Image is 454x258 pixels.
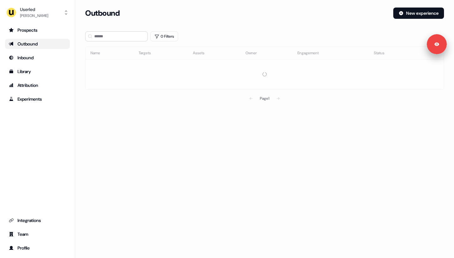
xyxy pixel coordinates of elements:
div: Prospects [9,27,66,33]
div: Userled [20,6,48,13]
div: Profile [9,245,66,251]
div: [PERSON_NAME] [20,13,48,19]
a: Go to prospects [5,25,70,35]
div: Experiments [9,96,66,102]
a: Go to profile [5,243,70,253]
button: 0 Filters [150,31,178,41]
button: Userled[PERSON_NAME] [5,5,70,20]
div: Library [9,68,66,75]
a: Go to Inbound [5,53,70,63]
a: Go to team [5,229,70,239]
a: Go to integrations [5,215,70,225]
div: Inbound [9,55,66,61]
a: Go to experiments [5,94,70,104]
a: Go to templates [5,66,70,76]
h3: Outbound [85,8,120,18]
a: Go to outbound experience [5,39,70,49]
div: Team [9,231,66,237]
button: New experience [393,8,444,19]
div: Integrations [9,217,66,224]
a: Go to attribution [5,80,70,90]
div: Outbound [9,41,66,47]
div: Attribution [9,82,66,88]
